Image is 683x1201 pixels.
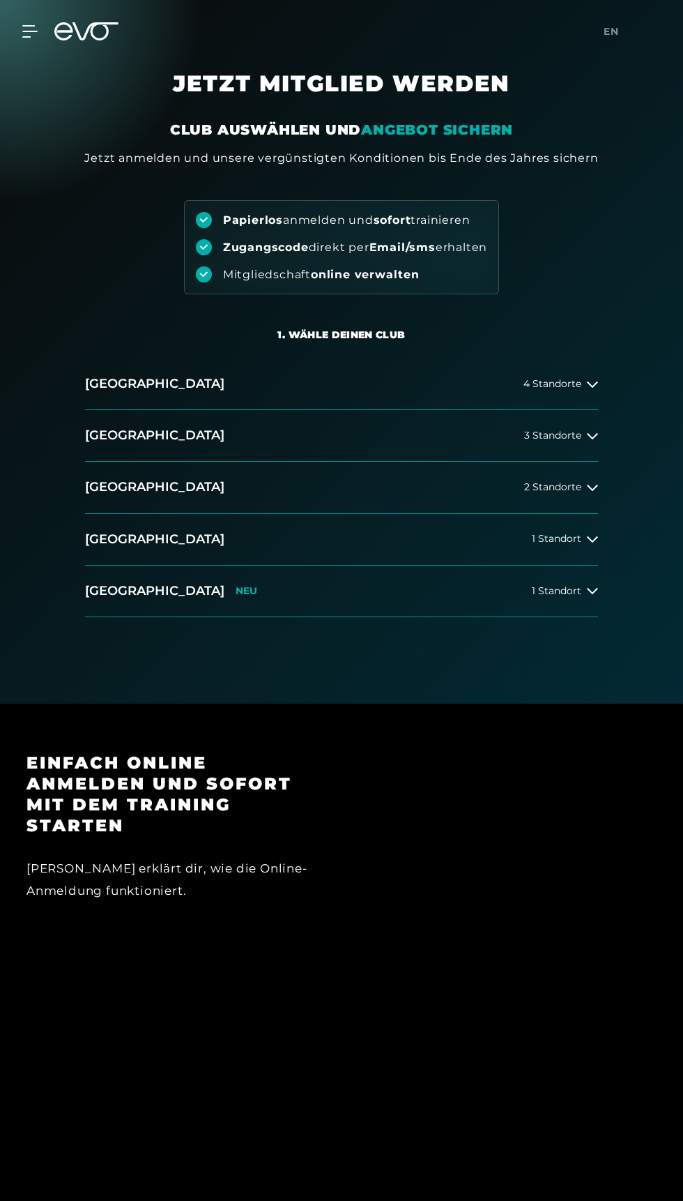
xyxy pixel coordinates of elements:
[223,213,283,227] strong: Papierlos
[524,430,581,441] span: 3 Standorte
[223,240,487,255] div: direkt per erhalten
[532,586,581,596] span: 1 Standort
[85,427,224,444] h2: [GEOGRAPHIC_DATA]
[277,328,405,342] div: 1. Wähle deinen Club
[26,857,322,902] div: [PERSON_NAME] erklärt dir, wie die Online-Anmeldung funktioniert.
[85,566,598,617] button: [GEOGRAPHIC_DATA]NEU1 Standort
[223,241,309,254] strong: Zugangscode
[532,534,581,544] span: 1 Standort
[223,213,470,228] div: anmelden und trainieren
[311,268,420,281] strong: online verwalten
[604,25,619,38] span: en
[524,482,581,492] span: 2 Standorte
[85,462,598,513] button: [GEOGRAPHIC_DATA]2 Standorte
[85,582,224,600] h2: [GEOGRAPHIC_DATA]
[361,121,513,138] em: ANGEBOT SICHERN
[604,24,636,40] a: en
[84,150,598,167] div: Jetzt anmelden und unsere vergünstigten Konditionen bis Ende des Jahres sichern
[170,120,513,139] div: CLUB AUSWÄHLEN UND
[26,753,322,836] h3: Einfach online anmelden und sofort mit dem Training starten
[85,358,598,410] button: [GEOGRAPHIC_DATA]4 Standorte
[374,213,411,227] strong: sofort
[523,379,581,389] span: 4 Standorte
[85,410,598,462] button: [GEOGRAPHIC_DATA]3 Standorte
[85,514,598,566] button: [GEOGRAPHIC_DATA]1 Standort
[85,375,224,393] h2: [GEOGRAPHIC_DATA]
[236,585,257,597] p: NEU
[21,70,662,120] h1: JETZT MITGLIED WERDEN
[369,241,436,254] strong: Email/sms
[223,267,420,282] div: Mitgliedschaft
[85,478,224,496] h2: [GEOGRAPHIC_DATA]
[85,531,224,548] h2: [GEOGRAPHIC_DATA]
